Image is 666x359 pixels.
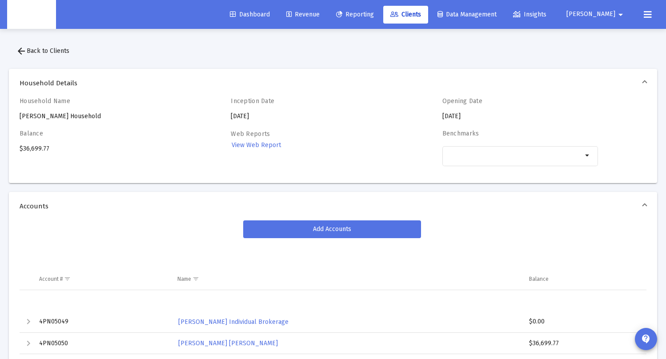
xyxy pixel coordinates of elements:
mat-icon: contact_support [641,334,651,344]
td: 4PN05050 [33,333,171,354]
a: Dashboard [223,6,277,24]
span: [PERSON_NAME] [566,11,615,18]
h4: Opening Date [442,97,598,105]
span: Insights [513,11,546,18]
h4: Inception Date [231,97,386,105]
h4: Benchmarks [442,130,598,137]
div: Name [177,275,191,283]
mat-icon: arrow_back [16,46,27,56]
mat-chip-list: Selection [447,150,582,161]
label: Web Reports [231,130,270,138]
span: [PERSON_NAME] [PERSON_NAME] [178,339,278,347]
button: Add Accounts [243,220,421,238]
a: Clients [383,6,428,24]
a: Reporting [329,6,381,24]
div: $36,699.77 [20,130,175,176]
td: Expand [20,333,33,354]
div: [PERSON_NAME] Household [20,97,175,121]
button: Back to Clients [9,42,76,60]
mat-icon: arrow_drop_down [615,6,626,24]
span: Clients [390,11,421,18]
span: Show filter options for column 'Name' [193,275,199,282]
span: Show filter options for column 'Account #' [64,275,71,282]
mat-expansion-panel-header: Accounts [9,192,657,220]
mat-expansion-panel-header: Household Details [9,69,657,97]
h4: Household Name [20,97,175,105]
div: Data grid [20,247,646,354]
mat-icon: arrow_drop_down [582,150,593,161]
span: Add Accounts [313,225,351,233]
span: Revenue [286,11,320,18]
td: Column Name [171,268,523,290]
span: Household Details [20,79,643,88]
a: View Web Report [231,139,282,152]
div: $36,699.77 [529,339,638,348]
span: Reporting [336,11,374,18]
div: [DATE] [231,97,386,121]
div: Household Details [9,97,657,183]
span: Data Management [437,11,497,18]
div: Account # [39,275,63,283]
span: [PERSON_NAME] Individual Brokerage [178,318,289,326]
div: Balance [529,275,549,283]
a: Revenue [279,6,327,24]
td: Column Account # [33,268,171,290]
td: Expand [20,311,33,333]
a: [PERSON_NAME] Individual Brokerage [177,315,289,328]
button: [PERSON_NAME] [556,5,637,23]
h4: Balance [20,130,175,137]
td: 4PN05049 [33,311,171,333]
span: Accounts [20,202,643,211]
img: Dashboard [14,6,49,24]
div: $0.00 [529,317,638,326]
span: Back to Clients [16,47,69,55]
td: Column Balance [523,268,646,290]
a: Insights [506,6,554,24]
a: Data Management [430,6,504,24]
span: View Web Report [232,141,281,149]
div: [DATE] [442,97,598,121]
span: Dashboard [230,11,270,18]
a: [PERSON_NAME] [PERSON_NAME] [177,337,279,350]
